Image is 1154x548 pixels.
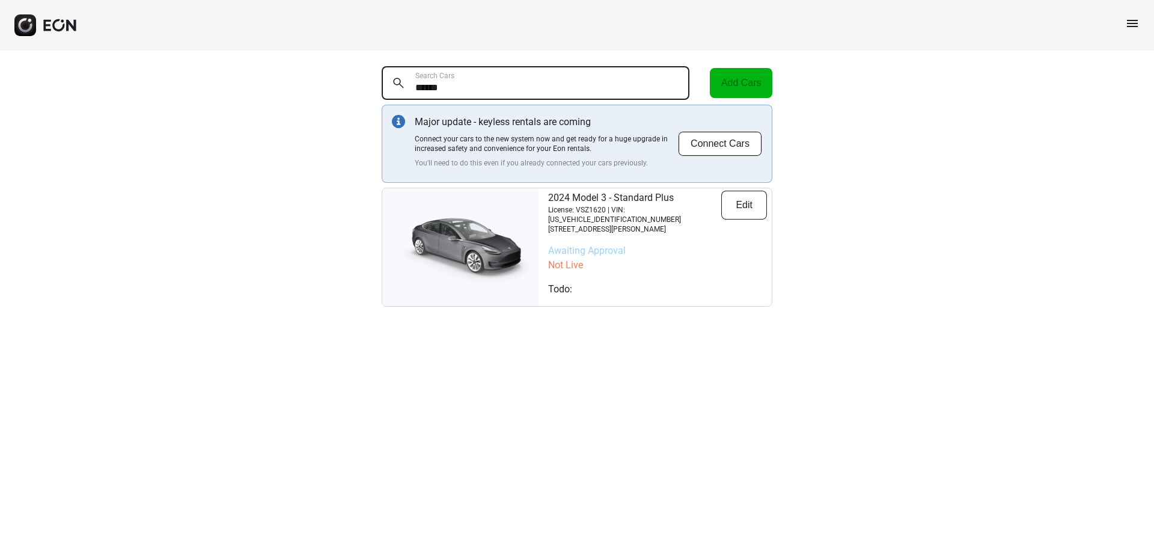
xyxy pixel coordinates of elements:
[548,224,721,234] p: [STREET_ADDRESS][PERSON_NAME]
[415,71,454,81] label: Search Cars
[548,282,767,297] p: Todo:
[415,115,678,129] p: Major update - keyless rentals are coming
[415,158,678,168] p: You'll need to do this even if you already connected your cars previously.
[392,115,405,128] img: info
[548,205,721,224] p: License: VSZ1620 | VIN: [US_VEHICLE_IDENTIFICATION_NUMBER]
[548,244,767,258] p: Awaiting Approval
[415,134,678,153] p: Connect your cars to the new system now and get ready for a huge upgrade in increased safety and ...
[548,258,767,272] p: Not Live
[678,131,762,156] button: Connect Cars
[382,208,539,286] img: car
[548,191,721,205] p: 2024 Model 3 - Standard Plus
[721,191,767,220] button: Edit
[1125,16,1140,31] span: menu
